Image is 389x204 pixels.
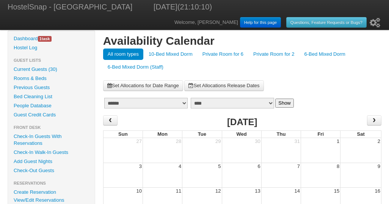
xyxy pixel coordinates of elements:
[103,61,168,73] a: 6-Bed Mixed Dorm (Staff)
[8,132,95,148] a: Check-In Guests With Reservations
[217,163,221,170] div: 5
[8,110,95,119] a: Guest Credit Cards
[286,17,367,28] a: Questions, Feature Requests or Bugs?
[336,138,340,145] div: 1
[370,18,380,28] i: Setup Wizard
[296,163,301,170] div: 7
[8,148,95,157] a: Check-In Walk-In Guests
[222,130,261,138] th: Wed
[254,188,261,195] div: 13
[8,166,95,175] a: Check-Out Guests
[144,49,197,60] a: 10-Bed Mixed Dorm
[340,130,381,138] th: Sat
[8,74,95,83] a: Rooms & Beds
[8,157,95,166] a: Add Guest Nights
[103,34,381,48] h1: Availability Calendar
[257,163,261,170] div: 6
[275,99,294,108] button: Show
[175,188,182,195] div: 11
[8,196,70,204] a: View/Edit Reservations
[8,56,95,65] li: Guest Lists
[333,188,340,195] div: 15
[254,138,261,145] div: 30
[198,49,248,60] a: Private Room for 6
[38,36,52,42] span: task
[177,3,212,11] span: (21:10:10)
[249,49,299,60] a: Private Room for 2
[377,138,381,145] div: 2
[175,138,182,145] div: 28
[136,138,143,145] div: 27
[136,188,143,195] div: 10
[8,83,95,92] a: Previous Guests
[107,115,113,126] span: ‹
[215,188,221,195] div: 12
[8,43,95,52] a: Hostel Log
[182,130,221,138] th: Tue
[103,80,183,91] a: Set Allocations for Date Range
[294,138,301,145] div: 31
[39,36,42,41] span: 1
[240,17,281,28] a: Help for this page
[8,34,95,43] a: Dashboard1task
[215,138,221,145] div: 29
[294,188,301,195] div: 14
[371,115,377,126] span: ›
[8,65,95,74] a: Current Guests (30)
[227,115,257,129] h2: [DATE]
[8,92,95,101] a: Bed Cleaning List
[261,130,301,138] th: Thu
[300,49,350,60] a: 6-Bed Mixed Dorm
[301,130,340,138] th: Fri
[374,188,381,195] div: 16
[174,15,381,30] div: Welcome, [PERSON_NAME]
[8,123,95,132] li: Front Desk
[8,188,95,197] a: Create Reservation
[178,163,182,170] div: 4
[103,49,143,60] a: All room types
[8,179,95,188] li: Reservations
[8,101,95,110] a: People Database
[377,163,381,170] div: 9
[103,130,143,138] th: Sun
[184,80,264,91] a: Set Allocations Release Dates
[143,130,182,138] th: Mon
[138,163,143,170] div: 3
[336,163,340,170] div: 8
